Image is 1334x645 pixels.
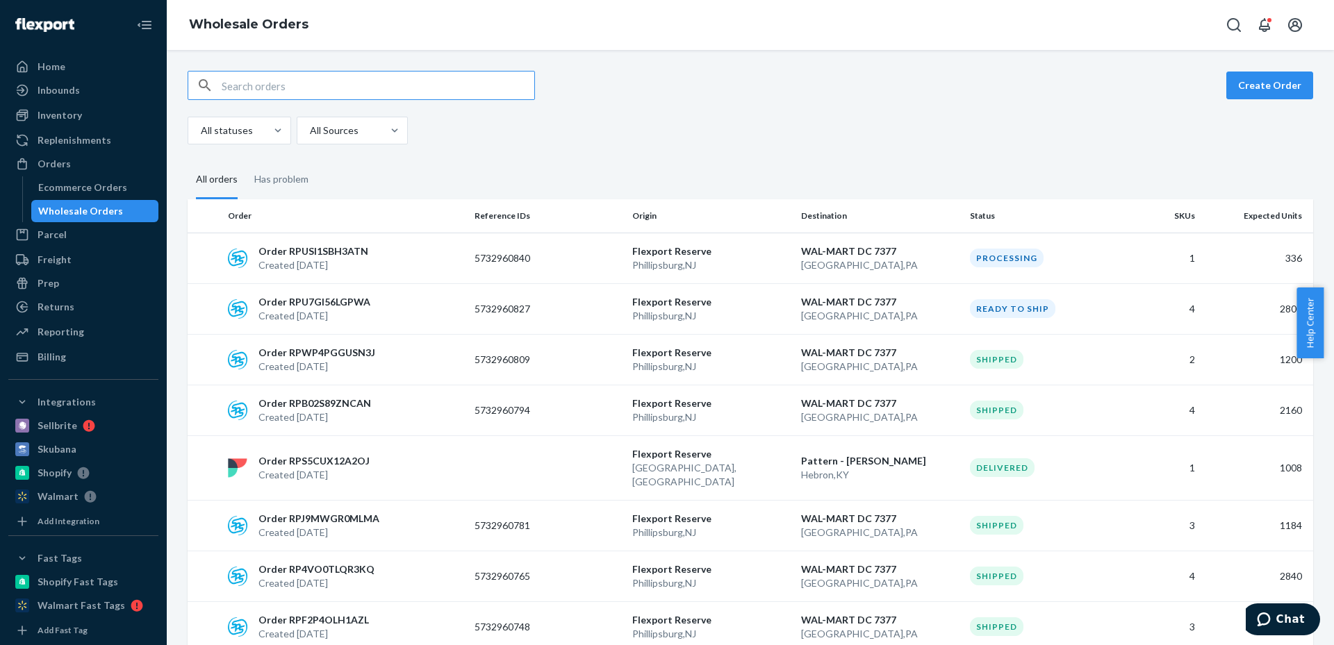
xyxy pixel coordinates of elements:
a: Shopify [8,462,158,484]
p: Order RPU7GI56LGPWA [258,295,370,309]
a: Home [8,56,158,78]
p: Flexport Reserve [632,447,790,461]
a: Inventory [8,104,158,126]
img: sps-commerce logo [228,350,247,369]
ol: breadcrumbs [178,5,320,45]
button: Help Center [1296,287,1324,358]
p: Created [DATE] [258,526,379,539]
p: WAL-MART DC 7377 [801,562,959,576]
td: 336 [1201,233,1313,283]
a: Replenishments [8,129,158,151]
td: 1 [1122,435,1201,500]
img: sps-commerce logo [228,401,247,420]
p: Pattern - [PERSON_NAME] [801,454,959,468]
div: Add Fast Tag [38,624,88,636]
th: Expected Units [1201,199,1313,233]
a: Wholesale Orders [31,200,159,222]
p: Flexport Reserve [632,244,790,258]
img: sps-commerce logo [228,617,247,637]
p: Flexport Reserve [632,562,790,576]
p: Created [DATE] [258,258,368,272]
a: Walmart Fast Tags [8,594,158,617]
p: 5732960765 [475,569,586,583]
p: 5732960794 [475,403,586,417]
th: Origin [627,199,796,233]
input: All statuses [199,124,201,137]
a: Shopify Fast Tags [8,571,158,593]
a: Billing [8,346,158,368]
td: 4 [1122,551,1201,601]
div: Shipped [970,350,1023,369]
p: [GEOGRAPHIC_DATA] , PA [801,258,959,272]
p: [GEOGRAPHIC_DATA] , PA [801,526,959,539]
button: Open account menu [1281,11,1309,39]
a: Wholesale Orders [189,17,308,32]
p: Flexport Reserve [632,396,790,410]
div: Replenishments [38,133,111,147]
p: Phillipsburg , NJ [632,309,790,323]
div: Shopify [38,466,72,480]
th: Status [964,199,1122,233]
a: Returns [8,296,158,318]
div: Reporting [38,325,84,339]
img: sps-commerce logo [228,299,247,319]
button: Create Order [1226,72,1313,99]
p: Created [DATE] [258,410,371,424]
p: 5732960748 [475,620,586,634]
img: sps-commerce logo [228,567,247,586]
p: Created [DATE] [258,576,374,590]
th: Reference IDs [469,199,627,233]
div: Shopify Fast Tags [38,575,118,589]
p: [GEOGRAPHIC_DATA] , PA [801,576,959,590]
div: Ready to ship [970,299,1055,318]
td: 3 [1122,500,1201,551]
div: All orders [196,161,238,199]
a: Sellbrite [8,414,158,437]
p: [GEOGRAPHIC_DATA] , [GEOGRAPHIC_DATA] [632,461,790,489]
p: Phillipsburg , NJ [632,258,790,272]
th: SKUs [1122,199,1201,233]
p: Flexport Reserve [632,295,790,309]
a: Skubana [8,438,158,460]
p: WAL-MART DC 7377 [801,244,959,258]
p: WAL-MART DC 7377 [801,295,959,309]
p: [GEOGRAPHIC_DATA] , PA [801,309,959,323]
div: Delivered [970,458,1035,477]
div: Add Integration [38,515,99,527]
p: Order RPWP4PGGUSN3J [258,346,375,360]
a: Parcel [8,224,158,246]
div: Walmart Fast Tags [38,598,125,612]
p: Phillipsburg , NJ [632,526,790,539]
p: Order RPUSI1SBH3ATN [258,244,368,258]
td: 1 [1122,233,1201,283]
p: Flexport Reserve [632,613,790,627]
p: Created [DATE] [258,360,375,374]
p: Created [DATE] [258,309,370,323]
div: Integrations [38,395,96,409]
input: Search orders [222,72,534,99]
p: Order RPF2P4OLH1AZL [258,613,369,627]
th: Order [222,199,469,233]
a: Orders [8,153,158,175]
div: Shipped [970,516,1023,535]
div: Shipped [970,567,1023,585]
div: Processing [970,249,1044,267]
div: Billing [38,350,66,364]
th: Destination [796,199,964,233]
p: 5732960809 [475,353,586,367]
div: Freight [38,253,72,267]
div: Shipped [970,401,1023,419]
a: Walmart [8,485,158,508]
div: Returns [38,300,74,314]
p: Created [DATE] [258,468,370,482]
div: Ecommerce Orders [38,181,127,194]
div: Skubana [38,442,76,456]
a: Add Fast Tag [8,622,158,639]
p: Order RP4VO0TLQR3KQ [258,562,374,576]
div: Wholesale Orders [38,204,123,218]
img: flexport logo [228,458,247,478]
p: Phillipsburg , NJ [632,360,790,374]
td: 2800 [1201,283,1313,334]
td: 1008 [1201,435,1313,500]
